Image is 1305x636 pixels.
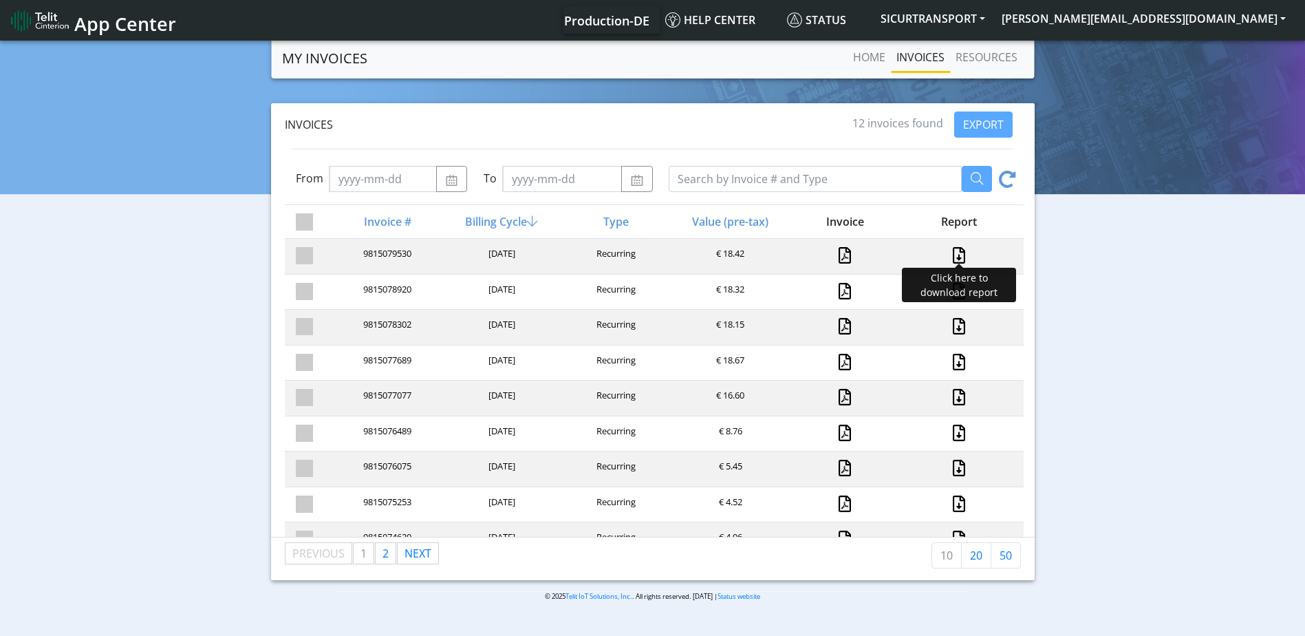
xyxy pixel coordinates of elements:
img: calendar.svg [630,175,643,186]
div: Recurring [558,247,672,266]
div: Type [558,213,672,230]
div: Recurring [558,283,672,301]
a: Status [781,6,872,34]
span: 12 invoices found [852,116,943,131]
div: € 16.60 [672,389,786,407]
div: 9815078920 [329,283,443,301]
div: 9815079530 [329,247,443,266]
input: Search by Invoice # and Type [669,166,962,192]
button: [PERSON_NAME][EMAIL_ADDRESS][DOMAIN_NAME] [993,6,1294,31]
div: Click here to download report [902,268,1016,302]
div: 9815074620 [329,531,443,549]
div: Recurring [558,425,672,443]
a: App Center [11,6,174,35]
span: 1 [360,546,367,561]
img: status.svg [787,12,802,28]
div: [DATE] [443,425,557,443]
a: 20 [961,542,991,569]
div: Recurring [558,496,672,514]
div: 9815078302 [329,318,443,337]
div: 9815076075 [329,460,443,478]
div: € 8.76 [672,425,786,443]
div: [DATE] [443,531,557,549]
span: Previous [292,546,345,561]
button: SICURTRANSPORT [872,6,993,31]
div: € 18.32 [672,283,786,301]
a: Next page [398,543,438,564]
div: Recurring [558,318,672,337]
a: Telit IoT Solutions, Inc. [565,592,632,601]
input: yyyy-mm-dd [329,166,437,192]
div: [DATE] [443,318,557,337]
label: To [484,170,497,187]
div: Invoice # [329,213,443,230]
div: [DATE] [443,460,557,478]
div: € 4.06 [672,531,786,549]
div: Value (pre-tax) [672,213,786,230]
div: Invoice [786,213,900,230]
div: Recurring [558,389,672,407]
div: 9815077689 [329,354,443,372]
div: [DATE] [443,389,557,407]
span: Status [787,12,846,28]
a: RESOURCES [950,43,1023,71]
a: INVOICES [891,43,950,71]
span: Help center [665,12,755,28]
a: 50 [991,542,1021,569]
div: € 4.52 [672,496,786,514]
div: Report [900,213,1015,230]
span: Invoices [285,117,333,132]
a: MY INVOICES [282,45,367,72]
div: [DATE] [443,283,557,301]
div: [DATE] [443,496,557,514]
a: Your current platform instance [563,6,649,34]
p: © 2025 . All rights reserved. [DATE] | [336,591,969,602]
a: Help center [660,6,781,34]
a: Home [848,43,891,71]
div: Recurring [558,354,672,372]
div: 9815075253 [329,496,443,514]
div: 9815077077 [329,389,443,407]
div: € 18.15 [672,318,786,337]
button: EXPORT [954,112,1013,138]
ul: Pagination [285,542,440,564]
img: calendar.svg [445,175,458,186]
div: [DATE] [443,247,557,266]
img: knowledge.svg [665,12,680,28]
div: 9815076489 [329,425,443,443]
label: From [296,170,323,187]
img: logo-telit-cinterion-gw-new.png [11,10,69,32]
div: € 18.67 [672,354,786,372]
div: € 18.42 [672,247,786,266]
div: [DATE] [443,354,557,372]
div: Billing Cycle [443,213,557,230]
div: Recurring [558,531,672,549]
div: Recurring [558,460,672,478]
span: Production-DE [564,12,649,29]
span: App Center [74,11,176,36]
a: Status website [718,592,760,601]
input: yyyy-mm-dd [502,166,622,192]
div: € 5.45 [672,460,786,478]
span: 2 [382,546,389,561]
